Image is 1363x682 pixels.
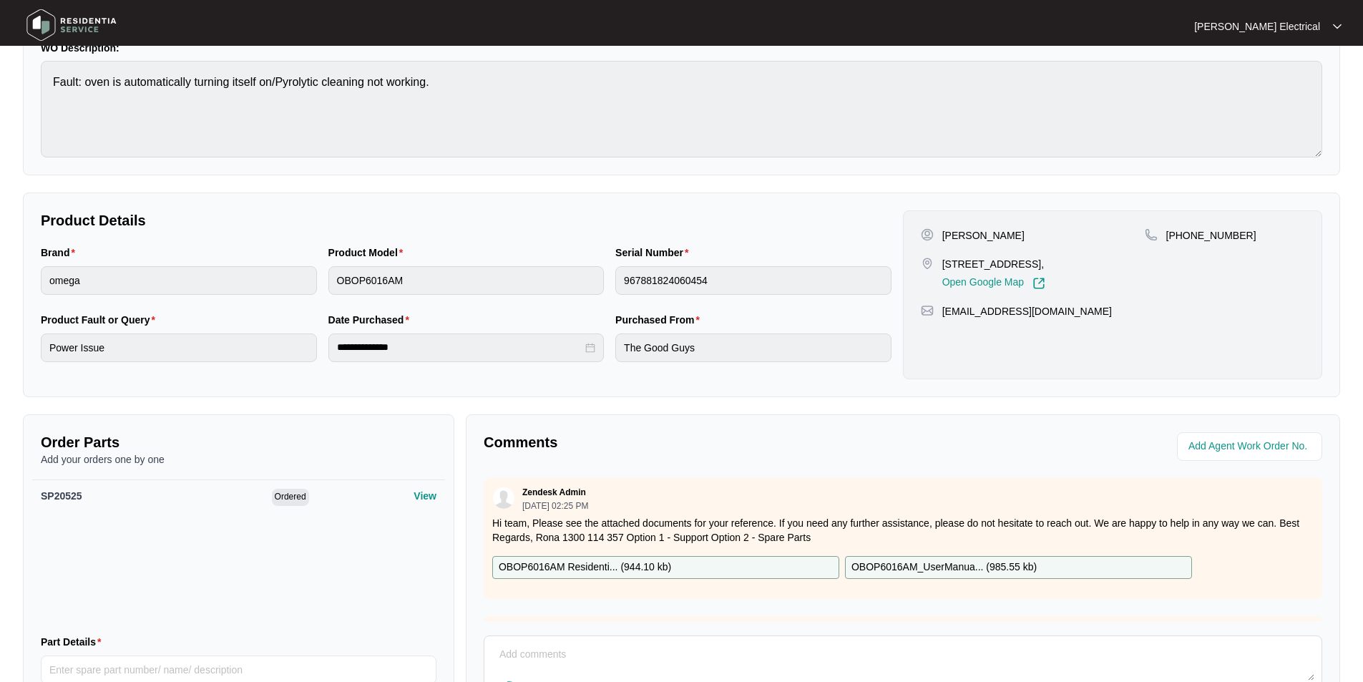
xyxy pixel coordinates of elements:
p: Comments [484,432,893,452]
span: Ordered [272,489,309,506]
p: Order Parts [41,432,436,452]
img: residentia service logo [21,4,122,47]
input: Add Agent Work Order No. [1188,438,1314,455]
img: map-pin [921,304,934,317]
img: Link-External [1032,277,1045,290]
label: Product Model [328,245,409,260]
label: Date Purchased [328,313,415,327]
img: user.svg [493,487,514,509]
input: Product Model [328,266,605,295]
p: [PHONE_NUMBER] [1166,228,1256,243]
input: Serial Number [615,266,891,295]
img: dropdown arrow [1333,23,1342,30]
input: Product Fault or Query [41,333,317,362]
textarea: Fault: oven is automatically turning itself on/Pyrolytic cleaning not working. [41,61,1322,157]
input: Brand [41,266,317,295]
img: map-pin [921,257,934,270]
p: [PERSON_NAME] [942,228,1025,243]
p: [DATE] 02:25 PM [522,502,588,510]
label: Serial Number [615,245,694,260]
img: user-pin [921,228,934,241]
input: Purchased From [615,333,891,362]
p: OBOP6016AM_UserManua... ( 985.55 kb ) [851,560,1037,575]
p: View [414,489,436,503]
p: Hi team, Please see the attached documents for your reference. If you need any further assistance... [492,516,1314,545]
label: Part Details [41,635,107,649]
a: Open Google Map [942,277,1045,290]
p: Add your orders one by one [41,452,436,467]
p: Product Details [41,210,891,230]
label: Product Fault or Query [41,313,161,327]
p: OBOP6016AM Residenti... ( 944.10 kb ) [499,560,671,575]
span: SP20525 [41,490,82,502]
input: Date Purchased [337,340,583,355]
p: [STREET_ADDRESS], [942,257,1045,271]
label: Brand [41,245,81,260]
p: [EMAIL_ADDRESS][DOMAIN_NAME] [942,304,1112,318]
p: Zendesk Admin [522,487,586,498]
img: map-pin [1145,228,1158,241]
p: [PERSON_NAME] Electrical [1194,19,1320,34]
label: Purchased From [615,313,705,327]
